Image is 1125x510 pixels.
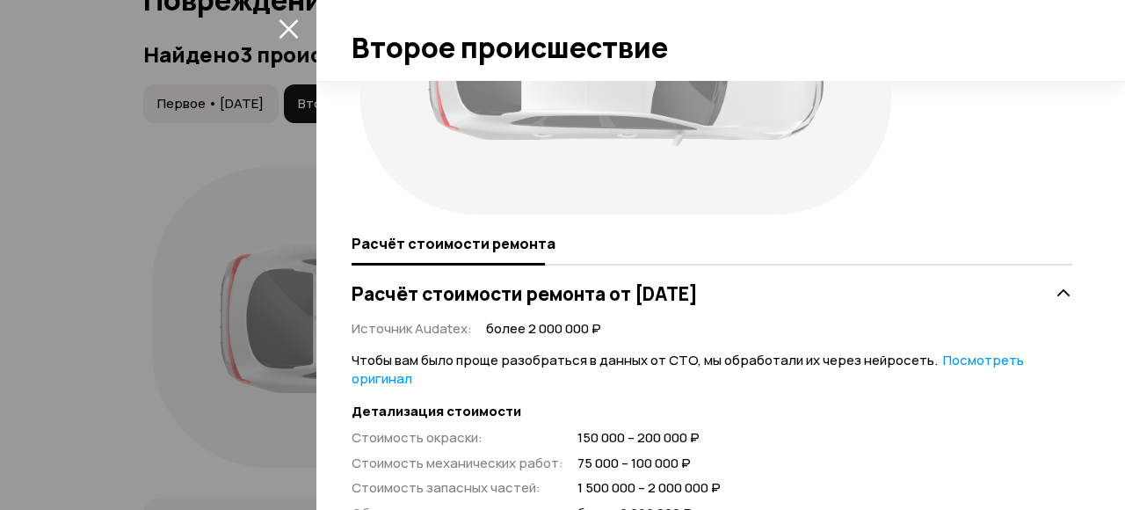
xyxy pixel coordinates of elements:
[352,282,698,305] h3: Расчёт стоимости ремонта от [DATE]
[352,403,1072,421] strong: Детализация стоимости
[577,429,721,448] span: 150 000 – 200 000 ₽
[577,479,721,498] span: 1 500 000 – 2 000 000 ₽
[352,351,1024,388] span: Чтобы вам было проще разобраться в данных от СТО, мы обработали их через нейросеть.
[352,478,541,497] span: Стоимость запасных частей :
[486,320,601,339] span: более 2 000 000 ₽
[352,454,563,472] span: Стоимость механических работ :
[352,319,472,338] span: Источник Audatex :
[352,235,555,252] span: Расчёт стоимости ремонта
[352,428,483,447] span: Стоимость окраски :
[352,351,1024,388] a: Посмотреть оригинал
[274,14,302,42] button: закрыть
[577,455,721,473] span: 75 000 – 100 000 ₽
